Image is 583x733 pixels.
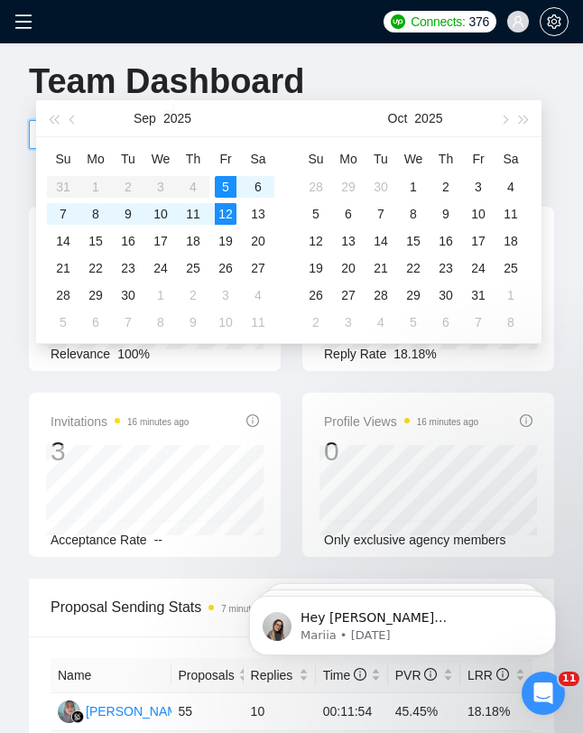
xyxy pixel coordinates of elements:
[467,203,489,225] div: 10
[177,227,209,255] td: 2025-09-18
[247,257,269,279] div: 27
[150,203,171,225] div: 10
[430,255,462,282] td: 2025-10-23
[150,284,171,306] div: 1
[52,230,74,252] div: 14
[435,257,457,279] div: 23
[397,144,430,173] th: We
[469,12,489,32] span: 376
[144,200,177,227] td: 2025-09-10
[462,173,495,200] td: 2025-10-03
[365,173,397,200] td: 2025-09-30
[370,284,392,306] div: 28
[462,227,495,255] td: 2025-10-17
[182,257,204,279] div: 25
[391,14,405,29] img: upwork-logo.png
[338,311,359,333] div: 3
[209,200,242,227] td: 2025-09-12
[215,176,236,198] div: 5
[305,230,327,252] div: 12
[365,227,397,255] td: 2025-10-14
[370,311,392,333] div: 4
[51,411,189,432] span: Invitations
[150,311,171,333] div: 8
[495,309,527,336] td: 2025-11-08
[300,255,332,282] td: 2025-10-19
[462,200,495,227] td: 2025-10-10
[71,710,84,723] img: gigradar-bm.png
[52,203,74,225] div: 7
[324,347,386,361] span: Reply Rate
[150,257,171,279] div: 24
[182,230,204,252] div: 18
[397,200,430,227] td: 2025-10-08
[209,144,242,173] th: Fr
[244,693,316,731] td: 10
[112,200,144,227] td: 2025-09-09
[559,672,579,686] span: 11
[150,230,171,252] div: 17
[316,693,388,731] td: 00:11:54
[467,284,489,306] div: 31
[171,693,244,731] td: 55
[247,176,269,198] div: 6
[462,144,495,173] th: Fr
[388,693,460,731] td: 45.45%
[430,200,462,227] td: 2025-10-09
[47,282,79,309] td: 2025-09-28
[117,203,139,225] div: 9
[397,282,430,309] td: 2025-10-29
[14,13,32,31] span: menu
[430,309,462,336] td: 2025-11-06
[47,144,79,173] th: Su
[500,284,522,306] div: 1
[403,203,424,225] div: 8
[47,200,79,227] td: 2025-09-07
[370,230,392,252] div: 14
[500,203,522,225] div: 11
[52,311,74,333] div: 5
[215,284,236,306] div: 3
[47,309,79,336] td: 2025-10-05
[495,255,527,282] td: 2025-10-25
[430,227,462,255] td: 2025-10-16
[117,347,150,361] span: 100%
[177,309,209,336] td: 2025-10-09
[117,284,139,306] div: 30
[397,173,430,200] td: 2025-10-01
[365,200,397,227] td: 2025-10-07
[215,230,236,252] div: 19
[58,701,80,723] img: RA
[117,311,139,333] div: 7
[500,230,522,252] div: 18
[338,257,359,279] div: 20
[29,60,304,103] h1: Team Dashboard
[338,203,359,225] div: 6
[29,178,111,207] button: Last Month
[414,100,442,136] button: 2025
[430,282,462,309] td: 2025-10-30
[112,309,144,336] td: 2025-10-07
[411,12,465,32] span: Connects:
[144,282,177,309] td: 2025-10-01
[305,284,327,306] div: 26
[85,230,106,252] div: 15
[242,200,274,227] td: 2025-09-13
[370,257,392,279] div: 21
[79,227,112,255] td: 2025-09-15
[79,309,112,336] td: 2025-10-06
[435,311,457,333] div: 6
[300,227,332,255] td: 2025-10-12
[300,144,332,173] th: Su
[324,533,506,547] span: Only exclusive agency members
[85,284,106,306] div: 29
[112,144,144,173] th: Tu
[332,282,365,309] td: 2025-10-27
[209,255,242,282] td: 2025-09-26
[520,414,532,427] span: info-circle
[324,411,478,432] span: Profile Views
[365,144,397,173] th: Tu
[305,311,327,333] div: 2
[47,255,79,282] td: 2025-09-21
